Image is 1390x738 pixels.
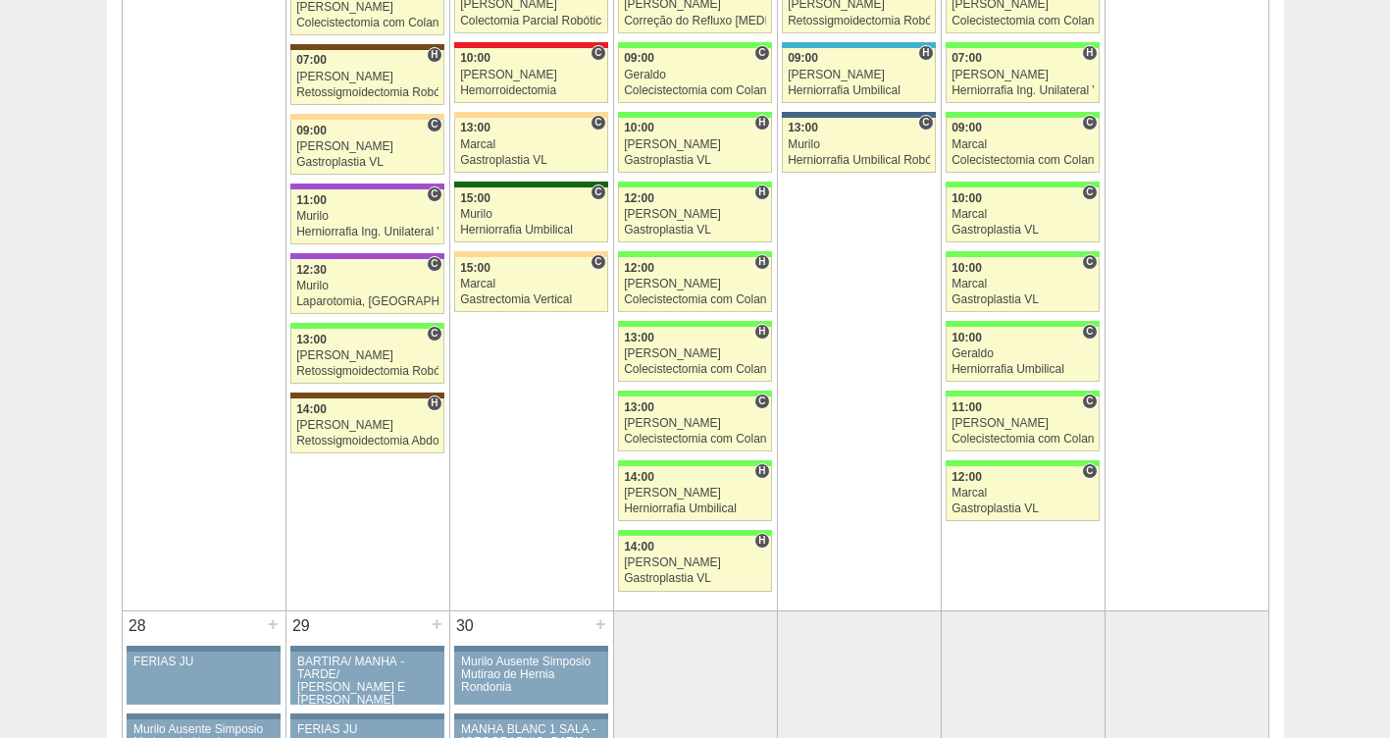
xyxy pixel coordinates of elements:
div: Murilo Ausente Simposio Mutirao de Hernia Rondonia [461,656,601,695]
div: Key: Aviso [454,646,607,652]
a: BARTIRA/ MANHÃ - TARDE/ [PERSON_NAME] E [PERSON_NAME] [290,652,443,705]
div: [PERSON_NAME] [296,349,438,362]
div: FERIAS JU [133,656,274,668]
span: Consultório [754,45,769,61]
span: 13:00 [296,333,327,346]
div: [PERSON_NAME] [624,347,766,360]
div: Gastrectomia Vertical [460,293,602,306]
span: Consultório [427,256,441,272]
a: H 14:00 [PERSON_NAME] Gastroplastia VL [618,536,771,591]
a: C 09:00 Geraldo Colecistectomia com Colangiografia VL [618,48,771,103]
a: C 13:00 [PERSON_NAME] Retossigmoidectomia Robótica [290,329,443,384]
span: Consultório [427,117,441,132]
div: 28 [123,611,153,641]
a: H 12:00 [PERSON_NAME] Gastroplastia VL [618,187,771,242]
div: Marcal [952,487,1094,500]
span: 12:30 [296,263,327,277]
div: Key: Bartira [454,251,607,257]
span: 09:00 [296,124,327,137]
div: Colecistectomia com Colangiografia VL [296,17,438,29]
div: Hemorroidectomia [460,84,602,97]
a: H 07:00 [PERSON_NAME] Retossigmoidectomia Robótica [290,50,443,105]
span: Hospital [918,45,933,61]
div: Key: Brasil [618,530,771,536]
span: 15:00 [460,191,490,205]
div: Key: Santa Joana [290,44,443,50]
div: Key: Brasil [618,321,771,327]
div: Key: Santa Joana [290,393,443,398]
span: 10:00 [952,261,982,275]
div: Laparotomia, [GEOGRAPHIC_DATA], Drenagem, Bridas VL [296,295,438,308]
div: Key: Brasil [618,460,771,466]
div: Key: Assunção [454,42,607,48]
div: Geraldo [952,347,1094,360]
span: 12:00 [624,191,654,205]
a: C 10:00 Marcal Gastroplastia VL [946,187,1099,242]
a: C 15:00 Murilo Herniorrafia Umbilical [454,187,607,242]
div: Key: Brasil [946,42,1099,48]
div: Murilo [788,138,930,151]
div: Key: Brasil [290,323,443,329]
div: Murilo [460,208,602,221]
div: Gastroplastia VL [952,293,1094,306]
div: Key: Aviso [290,713,443,719]
a: H 13:00 [PERSON_NAME] Colecistectomia com Colangiografia VL [618,327,771,382]
span: 12:00 [952,470,982,484]
div: Retossigmoidectomia Robótica [788,15,930,27]
a: C 15:00 Marcal Gastrectomia Vertical [454,257,607,312]
div: Colecistectomia com Colangiografia VL [624,84,766,97]
div: Colecistectomia com Colangiografia VL [952,433,1094,446]
a: FERIAS JU [127,652,280,705]
span: 13:00 [788,121,818,134]
span: 13:00 [624,331,654,344]
div: Herniorrafia Ing. Unilateral VL [296,226,438,238]
span: Consultório [1082,254,1097,270]
div: Key: Brasil [946,460,1099,466]
span: Consultório [1082,463,1097,479]
span: 09:00 [624,51,654,65]
div: Key: Bartira [454,112,607,118]
div: Key: Brasil [946,251,1099,257]
div: [PERSON_NAME] [624,208,766,221]
a: H 10:00 [PERSON_NAME] Gastroplastia VL [618,118,771,173]
div: Geraldo [624,69,766,81]
div: Retossigmoidectomia Abdominal VL [296,435,438,448]
a: H 14:00 [PERSON_NAME] Retossigmoidectomia Abdominal VL [290,398,443,453]
div: Key: Brasil [946,112,1099,118]
span: Consultório [1082,115,1097,131]
span: Consultório [918,115,933,131]
div: Key: Brasil [946,182,1099,187]
span: Consultório [591,115,605,131]
span: 09:00 [788,51,818,65]
span: 10:00 [460,51,490,65]
div: Key: IFOR [290,253,443,259]
div: Colecistectomia com Colangiografia VL [624,433,766,446]
div: Key: Brasil [946,321,1099,327]
div: Retossigmoidectomia Robótica [296,86,438,99]
div: Key: IFOR [290,184,443,189]
div: [PERSON_NAME] [296,1,438,14]
div: [PERSON_NAME] [624,278,766,290]
span: 14:00 [296,402,327,416]
span: Consultório [591,45,605,61]
div: Herniorrafia Ing. Unilateral VL [952,84,1094,97]
div: [PERSON_NAME] [952,69,1094,81]
div: Key: Neomater [782,42,935,48]
span: 15:00 [460,261,490,275]
span: 07:00 [952,51,982,65]
div: Colecistectomia com Colangiografia VL [624,293,766,306]
a: C 13:00 [PERSON_NAME] Colecistectomia com Colangiografia VL [618,396,771,451]
span: 14:00 [624,540,654,553]
a: H 12:00 [PERSON_NAME] Colecistectomia com Colangiografia VL [618,257,771,312]
div: Herniorrafia Umbilical [788,84,930,97]
a: C 13:00 Murilo Herniorrafia Umbilical Robótica [782,118,935,173]
div: Gastroplastia VL [624,224,766,237]
span: Consultório [427,326,441,342]
div: FERIAS JU [297,723,438,736]
div: Key: Aviso [454,713,607,719]
span: Hospital [1082,45,1097,61]
a: C 10:00 Marcal Gastroplastia VL [946,257,1099,312]
div: Key: Brasil [618,42,771,48]
span: Hospital [427,395,441,411]
div: Gastroplastia VL [296,156,438,169]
